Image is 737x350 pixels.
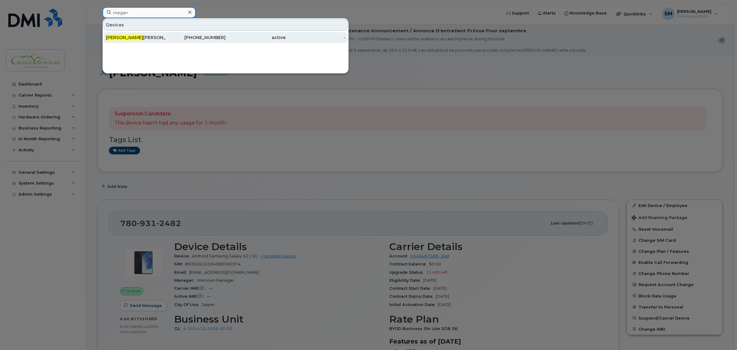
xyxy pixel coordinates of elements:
div: [PHONE_NUMBER] [166,34,226,41]
span: [PERSON_NAME] [106,35,143,40]
div: Devices [103,19,348,31]
div: active [226,34,286,41]
a: [PERSON_NAME][PERSON_NAME][PHONE_NUMBER]active- [103,32,348,43]
div: [PERSON_NAME] [106,34,166,41]
div: - [286,34,346,41]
